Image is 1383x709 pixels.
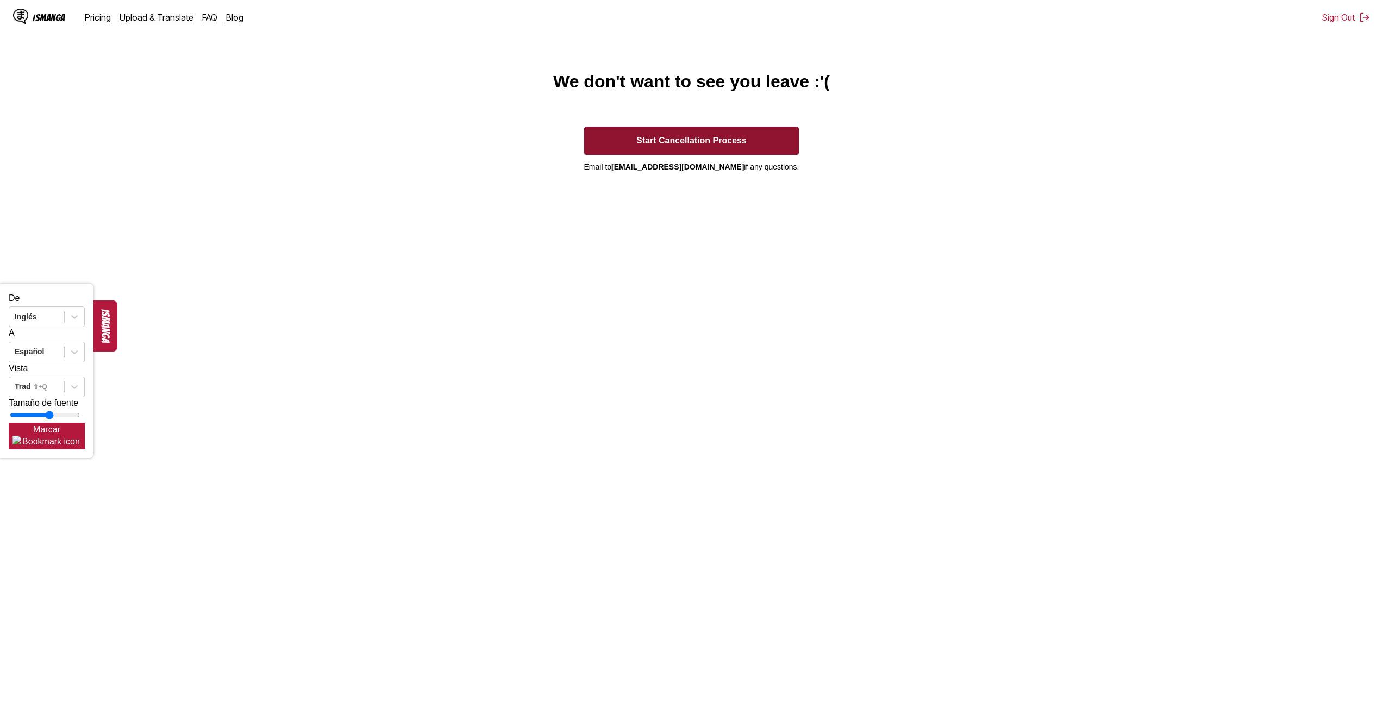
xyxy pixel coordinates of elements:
label: A [9,328,15,337]
div: IsManga [33,12,65,23]
button: Start Cancellation Process [584,127,799,155]
button: Sign Out [1322,12,1370,23]
a: IsManga LogoIsManga [13,9,85,26]
p: Email to if any questions. [584,162,799,171]
img: Bookmark icon [12,436,81,448]
label: Vista [9,363,28,373]
img: Sign out [1359,12,1370,23]
a: Pricing [85,12,111,23]
button: ismanga [93,300,117,352]
img: IsManga Logo [13,9,28,24]
h1: We don't want to see you leave :'( [553,72,830,92]
span: Tamaño de fuente [9,398,78,407]
b: [EMAIL_ADDRESS][DOMAIN_NAME] [611,162,744,171]
span: Marcar [33,425,60,434]
a: Upload & Translate [120,12,193,23]
a: FAQ [202,12,217,23]
label: De [9,293,20,303]
a: Blog [226,12,243,23]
